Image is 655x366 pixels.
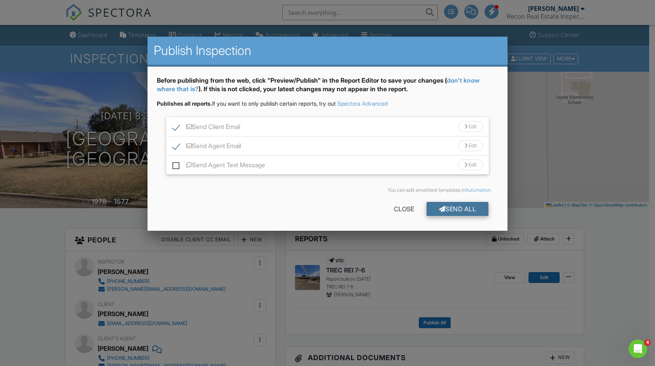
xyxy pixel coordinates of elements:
label: Send Client Email [172,123,240,133]
div: Edit [458,159,483,170]
div: Send All [427,202,489,216]
h2: Publish Inspection [154,43,502,58]
span: 4 [644,339,651,346]
a: Spectora Advanced [337,100,388,107]
a: don't know where that is? [157,76,479,93]
a: Automation [465,187,491,193]
span: If you want to only publish certain reports, try out [157,100,336,107]
label: Send Agent Text Message [172,161,265,171]
iframe: Intercom live chat [629,339,647,358]
div: Edit [458,121,483,132]
div: Close [381,202,427,216]
strong: Publishes all reports. [157,100,212,107]
div: Edit [458,140,483,151]
div: Before publishing from the web, click "Preview/Publish" in the Report Editor to save your changes... [157,76,499,100]
label: Send Agent Email [172,142,241,152]
div: You can edit email/text templates in . [163,187,492,193]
